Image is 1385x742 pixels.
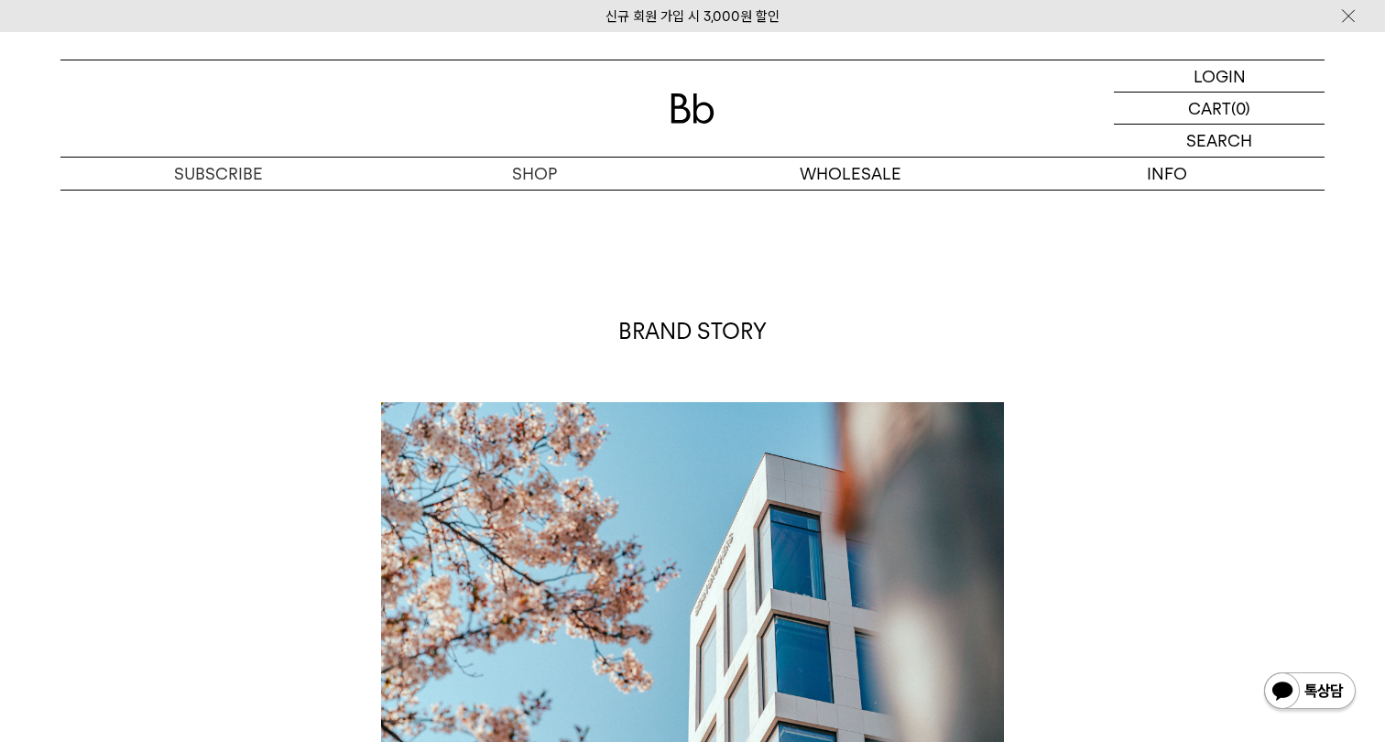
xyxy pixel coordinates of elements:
a: SHOP [376,158,692,190]
p: WHOLESALE [692,158,1009,190]
img: 카카오톡 채널 1:1 채팅 버튼 [1262,671,1358,715]
p: CART [1188,93,1231,124]
p: (0) [1231,93,1250,124]
a: 신규 회원 가입 시 3,000원 할인 [605,8,780,25]
a: CART (0) [1114,93,1325,125]
p: INFO [1009,158,1325,190]
img: 로고 [671,93,714,124]
p: LOGIN [1194,60,1246,92]
p: SEARCH [1186,125,1252,157]
a: SUBSCRIBE [60,158,376,190]
p: BRAND STORY [381,316,1004,347]
a: LOGIN [1114,60,1325,93]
